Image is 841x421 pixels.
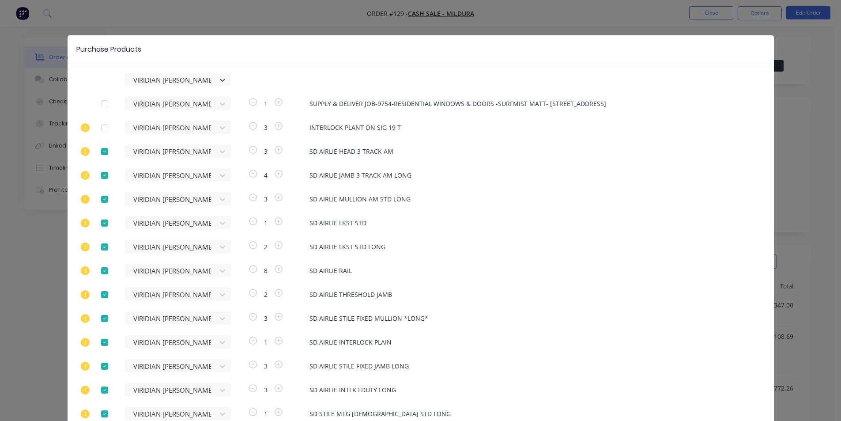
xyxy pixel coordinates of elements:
span: 3 [259,147,273,156]
span: 3 [259,123,273,132]
span: SD AIRLIE MULLION AM STD LONG [309,194,740,204]
span: 2 [259,290,273,299]
span: SD AIRLIE LKST STD LONG [309,242,740,251]
span: SD STILE MTG [DEMOGRAPHIC_DATA] STD LONG [309,409,740,418]
span: SUPPLY & DELIVER JOB-9754-RESIDENTIAL WINDOWS & DOORS -SURFMIST MATT- [STREET_ADDRESS] [309,99,740,108]
span: SD AIRLIE JAMB 3 TRACK AM LONG [309,171,740,180]
span: SD AIRLIE STILE FIXED MULLION *LONG* [309,314,740,323]
span: 3 [259,385,273,394]
span: SD AIRLIE STILE FIXED JAMB LONG [309,361,740,371]
div: Purchase Products [76,44,141,55]
span: 1 [259,409,273,418]
span: 2 [259,242,273,251]
span: SD AIRLIE INTLK LDUTY LONG [309,385,740,394]
span: SD AIRLIE LKST STD [309,218,740,228]
span: 3 [259,194,273,204]
span: SD AIRLIE RAIL [309,266,740,275]
span: 1 [259,218,273,228]
span: INTERLOCK PLANT ON SIG 19 T [309,123,740,132]
span: 8 [259,266,273,275]
span: 1 [259,99,273,108]
span: 4 [259,171,273,180]
span: SD AIRLIE INTERLOCK PLAIN [309,338,740,347]
span: 3 [259,361,273,371]
span: 3 [259,314,273,323]
span: SD AIRLIE THRESHOLD JAMB [309,290,740,299]
span: 1 [259,338,273,347]
span: SD AIRLIE HEAD 3 TRACK AM [309,147,740,156]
